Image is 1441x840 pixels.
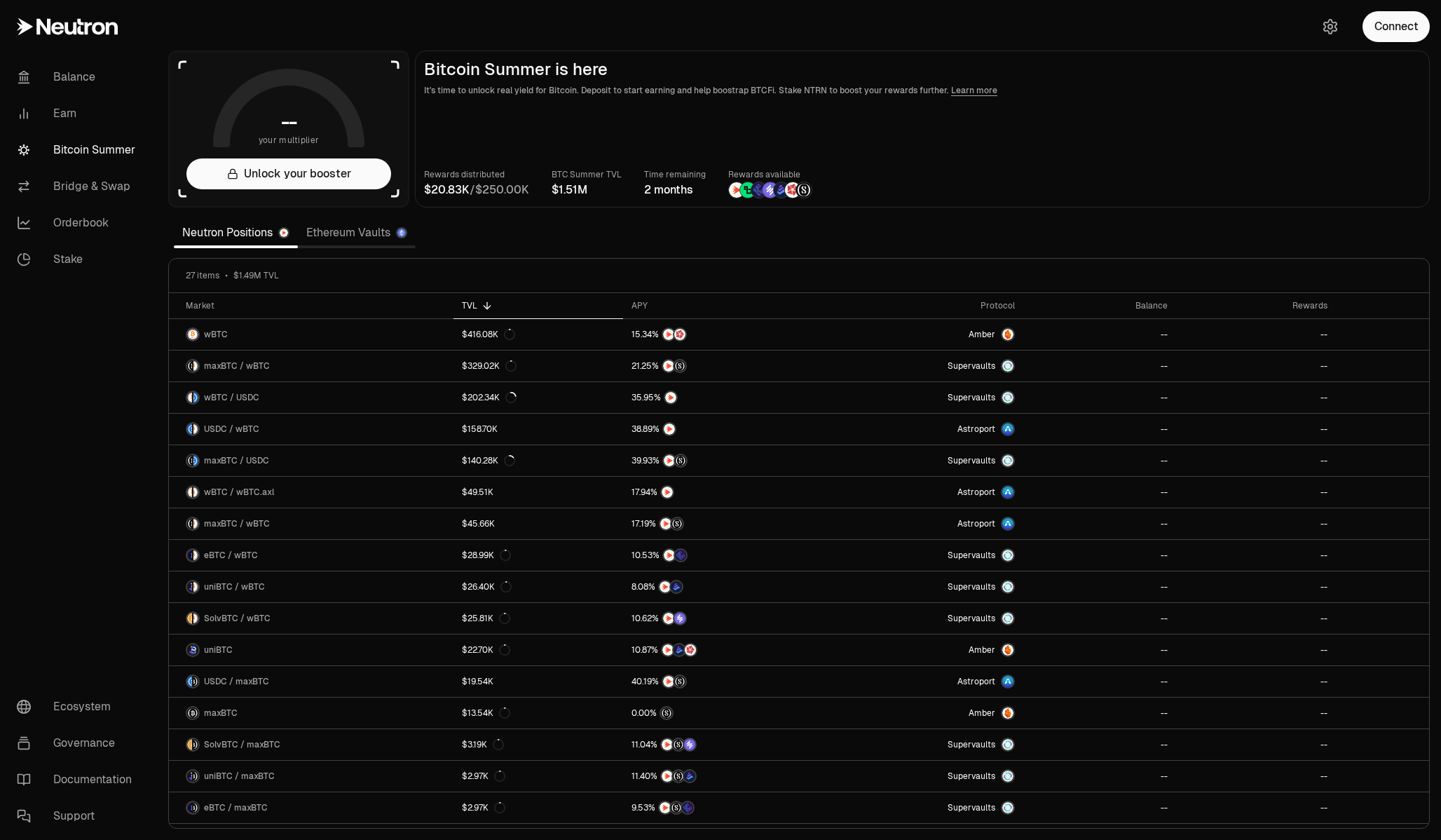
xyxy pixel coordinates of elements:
[623,729,824,760] a: NTRNStructured PointsSolv Points
[1023,382,1176,413] a: --
[1023,603,1176,634] a: --
[623,603,824,634] a: NTRNSolv Points
[462,739,504,750] div: $3.19K
[824,445,1024,476] a: SupervaultsSupervaults
[193,360,198,372] img: wBTC Logo
[631,769,816,783] button: NTRNStructured PointsBedrock Diamonds
[824,351,1024,381] a: SupervaultsSupervaults
[462,424,498,435] div: $158.70K
[193,613,198,624] img: wBTC Logo
[1176,635,1336,665] a: --
[824,414,1024,445] a: Astroport
[1023,477,1176,508] a: --
[1002,644,1013,656] img: Amber
[187,802,192,813] img: eBTC Logo
[623,571,824,602] a: NTRNBedrock Diamonds
[281,111,297,133] h1: --
[424,83,1421,97] p: It's time to unlock real yield for Bitcoin. Deposit to start earning and help boostrap BTCFi. Sta...
[204,329,228,340] span: wBTC
[6,798,151,834] a: Support
[187,424,192,435] img: USDC Logo
[948,581,995,592] span: Supervaults
[623,414,824,445] a: NTRN
[187,455,192,466] img: maxBTC Logo
[1023,508,1176,539] a: --
[785,182,800,198] img: Mars Fragments
[453,382,623,413] a: $202.34K
[204,802,268,813] span: eBTC / maxBTC
[1176,477,1336,508] a: --
[675,550,686,561] img: EtherFi Points
[729,182,744,198] img: NTRN
[169,698,453,729] a: maxBTC LogomaxBTC
[169,603,453,634] a: SolvBTC LogowBTC LogoSolvBTC / wBTC
[169,571,453,602] a: uniBTC LogowBTC LogouniBTC / wBTC
[1023,540,1176,571] a: --
[969,329,995,340] span: Amber
[187,518,192,529] img: maxBTC Logo
[204,360,270,372] span: maxBTC / wBTC
[6,168,151,205] a: Bridge & Swap
[948,771,995,782] span: Supervaults
[186,300,445,311] div: Market
[948,550,995,561] span: Supervaults
[1002,360,1013,372] img: Supervaults
[204,487,274,498] span: wBTC / wBTC.axl
[204,581,265,592] span: uniBTC / wBTC
[631,300,816,311] div: APY
[453,508,623,539] a: $45.66K
[728,168,812,182] p: Rewards available
[1023,445,1176,476] a: --
[1002,581,1013,592] img: Supervaults
[663,676,674,687] img: NTRN
[796,182,812,198] img: Structured Points
[948,455,995,466] span: Supervaults
[631,738,816,752] button: NTRNStructured PointsSolv Points
[1002,550,1013,561] img: Supervaults
[660,802,671,813] img: NTRN
[193,676,198,687] img: maxBTC Logo
[685,644,696,656] img: Mars Fragments
[682,802,693,813] img: EtherFi Points
[1176,319,1336,350] a: --
[631,611,816,625] button: NTRNSolv Points
[204,455,269,466] span: maxBTC / USDC
[169,319,453,350] a: wBTC LogowBTC
[824,508,1024,539] a: Astroport
[631,580,816,594] button: NTRNBedrock Diamonds
[631,548,816,562] button: NTRNEtherFi Points
[462,802,505,813] div: $2.97K
[1176,666,1336,697] a: --
[948,802,995,813] span: Supervaults
[174,219,298,247] a: Neutron Positions
[462,300,615,311] div: TVL
[169,761,453,792] a: uniBTC LogomaxBTC LogouniBTC / maxBTC
[662,644,674,656] img: NTRN
[169,414,453,445] a: USDC LogowBTC LogoUSDC / wBTC
[1023,666,1176,697] a: --
[169,508,453,539] a: maxBTC LogowBTC LogomaxBTC / wBTC
[169,351,453,381] a: maxBTC LogowBTC LogomaxBTC / wBTC
[453,666,623,697] a: $19.54K
[453,698,623,729] a: $13.54K
[824,761,1024,792] a: SupervaultsSupervaults
[664,455,675,466] img: NTRN
[204,644,233,656] span: uniBTC
[663,613,674,624] img: NTRN
[453,792,623,823] a: $2.97K
[193,802,198,813] img: maxBTC Logo
[1023,698,1176,729] a: --
[187,676,192,687] img: USDC Logo
[187,739,192,750] img: SolvBTC Logo
[187,329,198,340] img: wBTC Logo
[623,477,824,508] a: NTRN
[623,761,824,792] a: NTRNStructured PointsBedrock Diamonds
[957,424,995,435] span: Astroport
[631,359,816,373] button: NTRNStructured Points
[187,644,198,656] img: uniBTC Logo
[674,613,685,624] img: Solv Points
[193,739,198,750] img: maxBTC Logo
[280,229,288,237] img: Neutron Logo
[631,675,816,689] button: NTRNStructured Points
[453,351,623,381] a: $329.02K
